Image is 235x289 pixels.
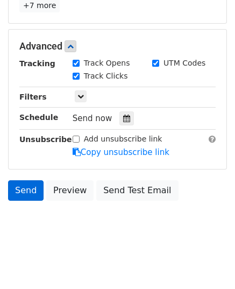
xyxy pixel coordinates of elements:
a: Copy unsubscribe link [73,147,169,157]
span: Send now [73,114,112,123]
a: Send [8,180,44,201]
strong: Schedule [19,113,58,122]
a: Preview [46,180,94,201]
iframe: Chat Widget [181,237,235,289]
h5: Advanced [19,40,216,52]
a: Send Test Email [96,180,178,201]
label: Track Opens [84,58,130,69]
label: Add unsubscribe link [84,133,162,145]
strong: Filters [19,93,47,101]
strong: Tracking [19,59,55,68]
strong: Unsubscribe [19,135,72,144]
label: UTM Codes [163,58,205,69]
label: Track Clicks [84,71,128,82]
